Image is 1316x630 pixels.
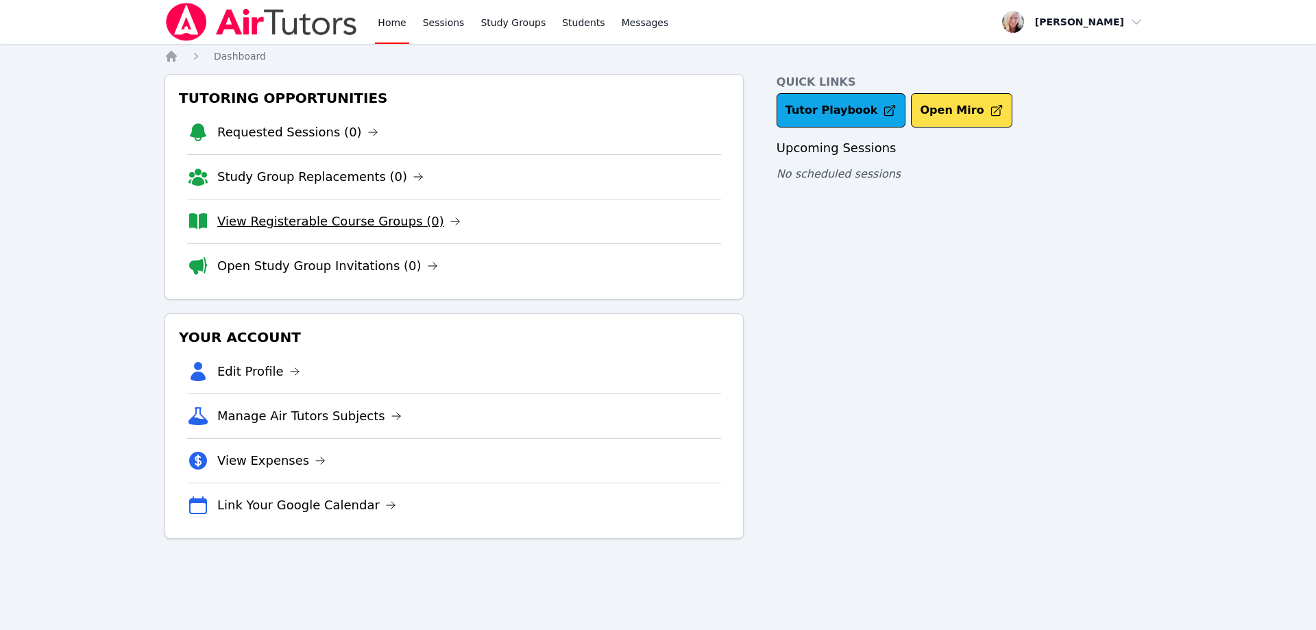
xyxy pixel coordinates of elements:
[164,49,1151,63] nav: Breadcrumb
[214,51,266,62] span: Dashboard
[777,74,1151,90] h4: Quick Links
[217,451,326,470] a: View Expenses
[214,49,266,63] a: Dashboard
[217,167,424,186] a: Study Group Replacements (0)
[217,123,378,142] a: Requested Sessions (0)
[217,212,461,231] a: View Registerable Course Groups (0)
[164,3,358,41] img: Air Tutors
[911,93,1012,128] button: Open Miro
[217,407,402,426] a: Manage Air Tutors Subjects
[217,256,438,276] a: Open Study Group Invitations (0)
[176,86,732,110] h3: Tutoring Opportunities
[777,167,901,180] span: No scheduled sessions
[217,362,300,381] a: Edit Profile
[217,496,396,515] a: Link Your Google Calendar
[777,93,906,128] a: Tutor Playbook
[176,325,732,350] h3: Your Account
[777,138,1151,158] h3: Upcoming Sessions
[622,16,669,29] span: Messages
